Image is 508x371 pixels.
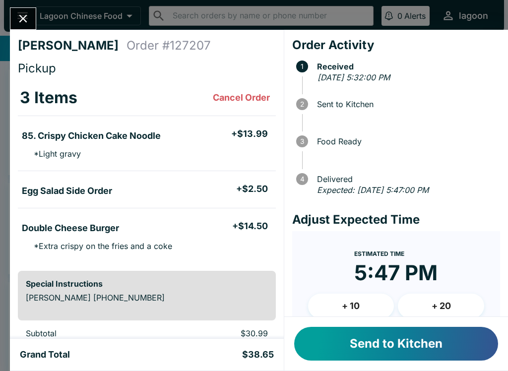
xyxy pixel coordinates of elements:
h5: + $14.50 [232,220,268,232]
span: Delivered [312,175,500,184]
p: * Extra crispy on the fries and a coke [26,241,172,251]
h4: Adjust Expected Time [292,212,500,227]
span: Received [312,62,500,71]
button: Close [10,8,36,29]
time: 5:47 PM [354,260,438,286]
em: Expected: [DATE] 5:47:00 PM [317,185,429,195]
text: 2 [300,100,304,108]
h3: 3 Items [20,88,77,108]
h4: Order Activity [292,38,500,53]
button: + 20 [398,294,484,318]
h5: Grand Total [20,349,70,361]
p: Subtotal [26,328,154,338]
text: 3 [300,137,304,145]
span: Estimated Time [354,250,404,257]
text: 4 [300,175,304,183]
h6: Special Instructions [26,279,268,289]
p: [PERSON_NAME] [PHONE_NUMBER] [26,293,268,303]
h5: Egg Salad Side Order [22,185,112,197]
text: 1 [301,62,304,70]
p: $30.99 [170,328,267,338]
button: Send to Kitchen [294,327,498,361]
span: Sent to Kitchen [312,100,500,109]
h4: Order # 127207 [127,38,211,53]
h4: [PERSON_NAME] [18,38,127,53]
p: * Light gravy [26,149,81,159]
button: Cancel Order [209,88,274,108]
h5: + $2.50 [236,183,268,195]
span: Pickup [18,61,56,75]
em: [DATE] 5:32:00 PM [317,72,390,82]
span: Food Ready [312,137,500,146]
button: + 10 [308,294,394,318]
h5: $38.65 [242,349,274,361]
table: orders table [18,80,276,263]
h5: Double Cheese Burger [22,222,119,234]
h5: + $13.99 [231,128,268,140]
h5: 85. Crispy Chicken Cake Noodle [22,130,161,142]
